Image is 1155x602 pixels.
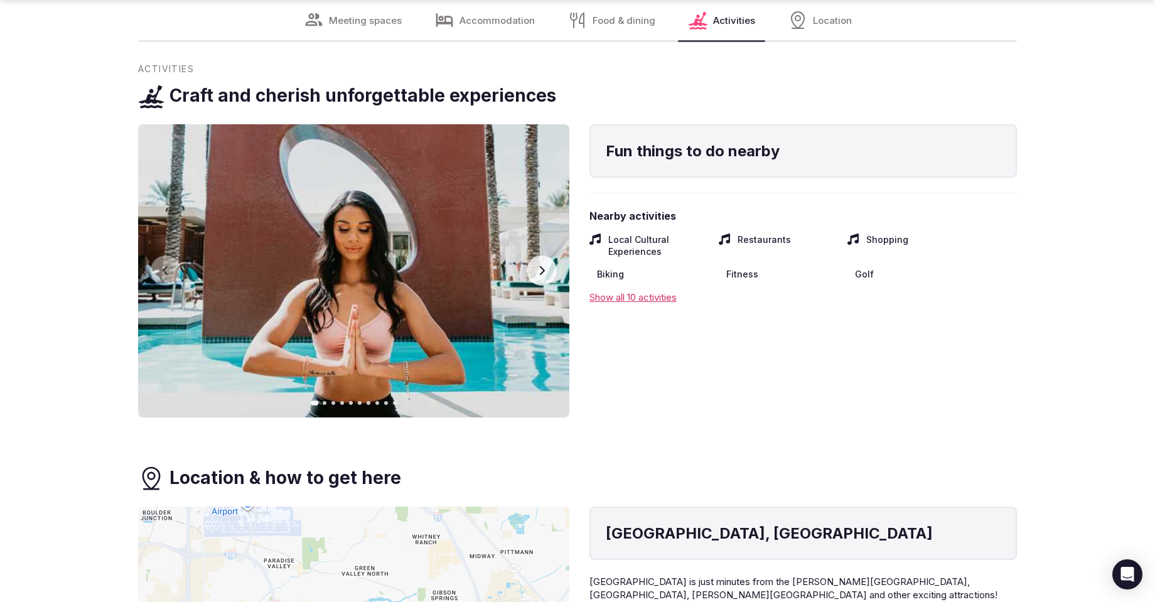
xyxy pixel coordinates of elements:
span: Shopping [866,234,908,258]
span: Activities [713,14,755,27]
h3: Craft and cherish unforgettable experiences [169,83,556,108]
span: Golf [855,268,874,281]
h4: [GEOGRAPHIC_DATA], [GEOGRAPHIC_DATA] [606,523,1001,544]
span: Location [813,14,852,27]
span: Meeting spaces [329,14,402,27]
span: Biking [597,268,624,281]
span: [GEOGRAPHIC_DATA] is just minutes from the [PERSON_NAME][GEOGRAPHIC_DATA], [GEOGRAPHIC_DATA], [PE... [589,576,997,601]
button: Go to slide 10 [393,401,397,405]
img: Gallery image 1 [138,124,569,417]
span: Fitness [726,268,758,281]
div: Show all 10 activities [589,291,1017,304]
span: Local Cultural Experiences [608,234,709,258]
button: Go to slide 4 [340,401,344,405]
h3: Location & how to get here [169,466,401,490]
div: Open Intercom Messenger [1112,559,1142,589]
span: Nearby activities [589,209,1017,223]
button: Go to slide 5 [349,401,353,405]
button: Go to slide 1 [310,400,318,406]
button: Go to slide 8 [375,401,379,405]
button: Go to slide 6 [358,401,362,405]
span: Activities [138,63,194,75]
span: Restaurants [738,234,791,258]
button: Go to slide 3 [331,401,335,405]
h4: Fun things to do nearby [606,141,1001,162]
span: Food & dining [593,14,655,27]
button: Go to slide 2 [323,401,326,405]
span: Accommodation [459,14,535,27]
button: Go to slide 9 [384,401,388,405]
button: Go to slide 7 [367,401,370,405]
